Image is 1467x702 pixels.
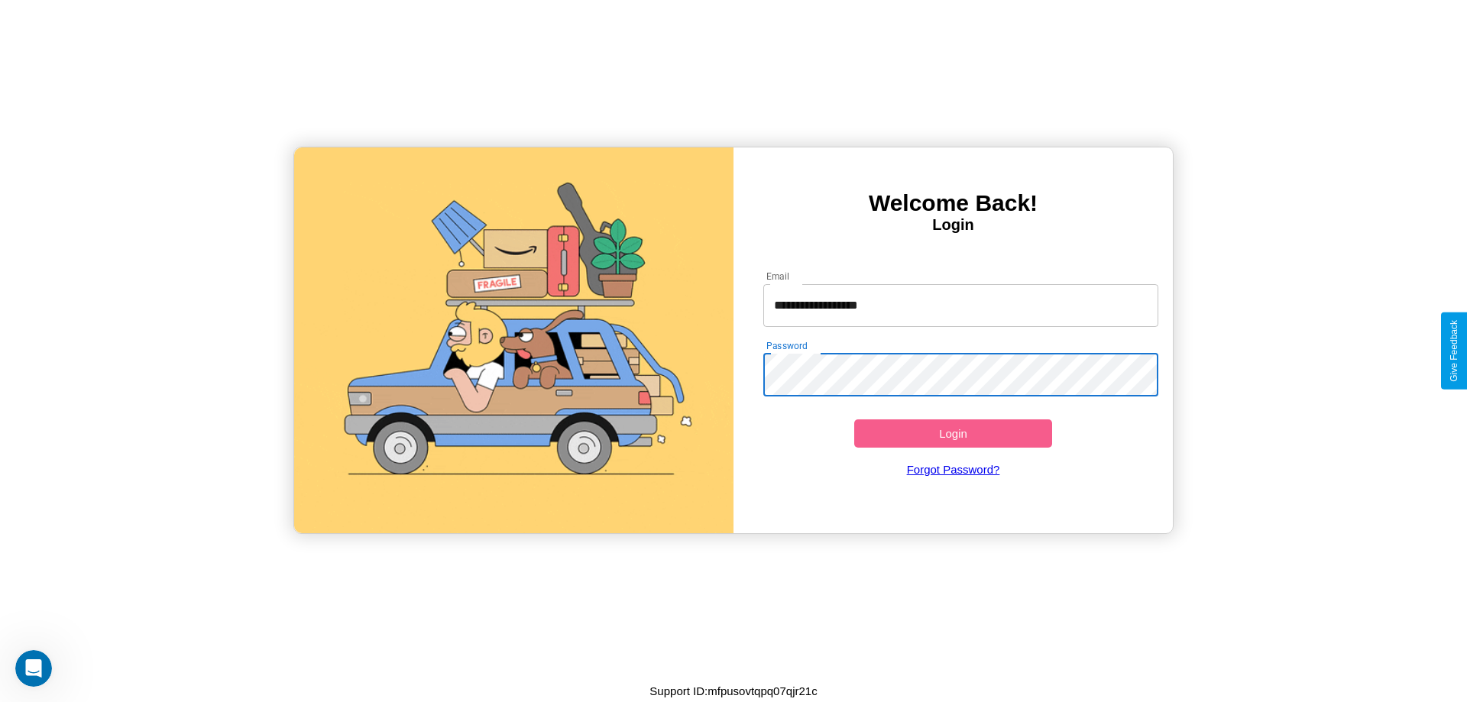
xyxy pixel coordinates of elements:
h4: Login [733,216,1173,234]
img: gif [294,147,733,533]
a: Forgot Password? [756,448,1151,491]
p: Support ID: mfpusovtqpq07qjr21c [649,681,817,701]
iframe: Intercom live chat [15,650,52,687]
h3: Welcome Back! [733,190,1173,216]
div: Give Feedback [1449,320,1459,382]
label: Password [766,339,807,352]
button: Login [854,419,1052,448]
label: Email [766,270,790,283]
